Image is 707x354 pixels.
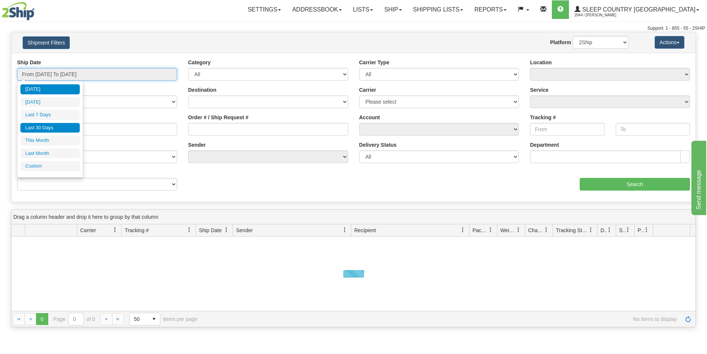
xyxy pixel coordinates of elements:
label: Ship Date [17,59,41,66]
li: [DATE] [20,84,80,94]
img: logo2044.jpg [2,2,35,20]
span: Page 0 [36,313,48,325]
label: Destination [188,86,216,94]
a: Carrier filter column settings [109,224,121,236]
li: Custom [20,161,80,171]
li: This Month [20,136,80,146]
a: Sender filter column settings [338,224,351,236]
label: Service [530,86,549,94]
a: Addressbook [287,0,347,19]
span: No items to display [208,316,677,322]
a: Charge filter column settings [540,224,553,236]
label: Platform [550,39,571,46]
a: Delivery Status filter column settings [603,224,616,236]
div: Support: 1 - 855 - 55 - 2SHIP [2,25,705,32]
a: Recipient filter column settings [456,224,469,236]
input: From [530,123,604,136]
span: Charge [528,227,544,234]
iframe: chat widget [690,139,706,215]
label: Department [530,141,559,149]
span: Delivery Status [600,227,607,234]
label: Delivery Status [359,141,397,149]
label: Account [359,114,380,121]
span: Pickup Status [638,227,644,234]
a: Lists [347,0,379,19]
a: Shipping lists [407,0,469,19]
label: Tracking # [530,114,556,121]
a: Packages filter column settings [484,224,497,236]
span: Page sizes drop down [129,313,160,325]
span: Shipment Issues [619,227,625,234]
button: Shipment Filters [23,36,70,49]
span: Tracking # [125,227,149,234]
label: Order # / Ship Request # [188,114,249,121]
div: grid grouping header [12,210,695,224]
a: Shipment Issues filter column settings [622,224,634,236]
a: Sleep Country [GEOGRAPHIC_DATA] 2044 / [PERSON_NAME] [569,0,705,19]
button: Actions [655,36,684,49]
span: Tracking Status [556,227,588,234]
a: Tracking Status filter column settings [585,224,597,236]
a: Refresh [682,313,694,325]
input: Search [580,178,690,191]
span: Packages [472,227,488,234]
label: Category [188,59,211,66]
span: Weight [500,227,516,234]
span: 50 [134,315,144,323]
a: Pickup Status filter column settings [640,224,653,236]
span: items per page [129,313,197,325]
span: Sender [236,227,253,234]
label: Carrier [359,86,376,94]
li: Last Month [20,149,80,159]
a: Weight filter column settings [512,224,525,236]
a: Settings [242,0,287,19]
label: Sender [188,141,206,149]
a: Ship [379,0,407,19]
span: Ship Date [199,227,222,234]
a: Reports [469,0,512,19]
li: Last 7 Days [20,110,80,120]
a: Ship Date filter column settings [220,224,233,236]
span: Sleep Country [GEOGRAPHIC_DATA] [580,6,695,13]
label: Carrier Type [359,59,389,66]
span: Recipient [354,227,376,234]
span: Page of 0 [53,313,95,325]
label: Location [530,59,551,66]
span: 2044 / [PERSON_NAME] [575,12,630,19]
li: Last 30 Days [20,123,80,133]
span: select [148,313,160,325]
li: [DATE] [20,97,80,107]
div: Send message [6,4,69,13]
span: Carrier [80,227,96,234]
input: To [616,123,690,136]
a: Tracking # filter column settings [183,224,196,236]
